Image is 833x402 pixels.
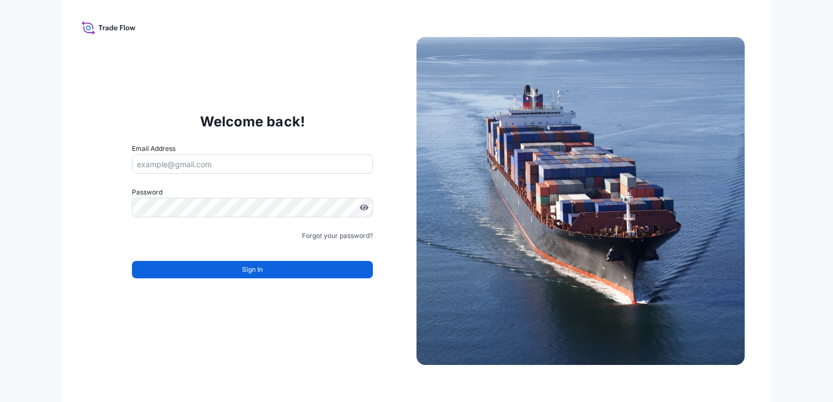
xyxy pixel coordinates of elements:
label: Password [132,187,373,198]
p: Welcome back! [200,113,305,130]
button: Sign In [132,261,373,278]
button: Show password [360,203,369,212]
label: Email Address [132,143,176,154]
span: Sign In [242,264,263,275]
a: Forgot your password? [302,230,373,241]
img: Ship illustration [417,37,745,365]
input: example@gmail.com [132,154,373,174]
